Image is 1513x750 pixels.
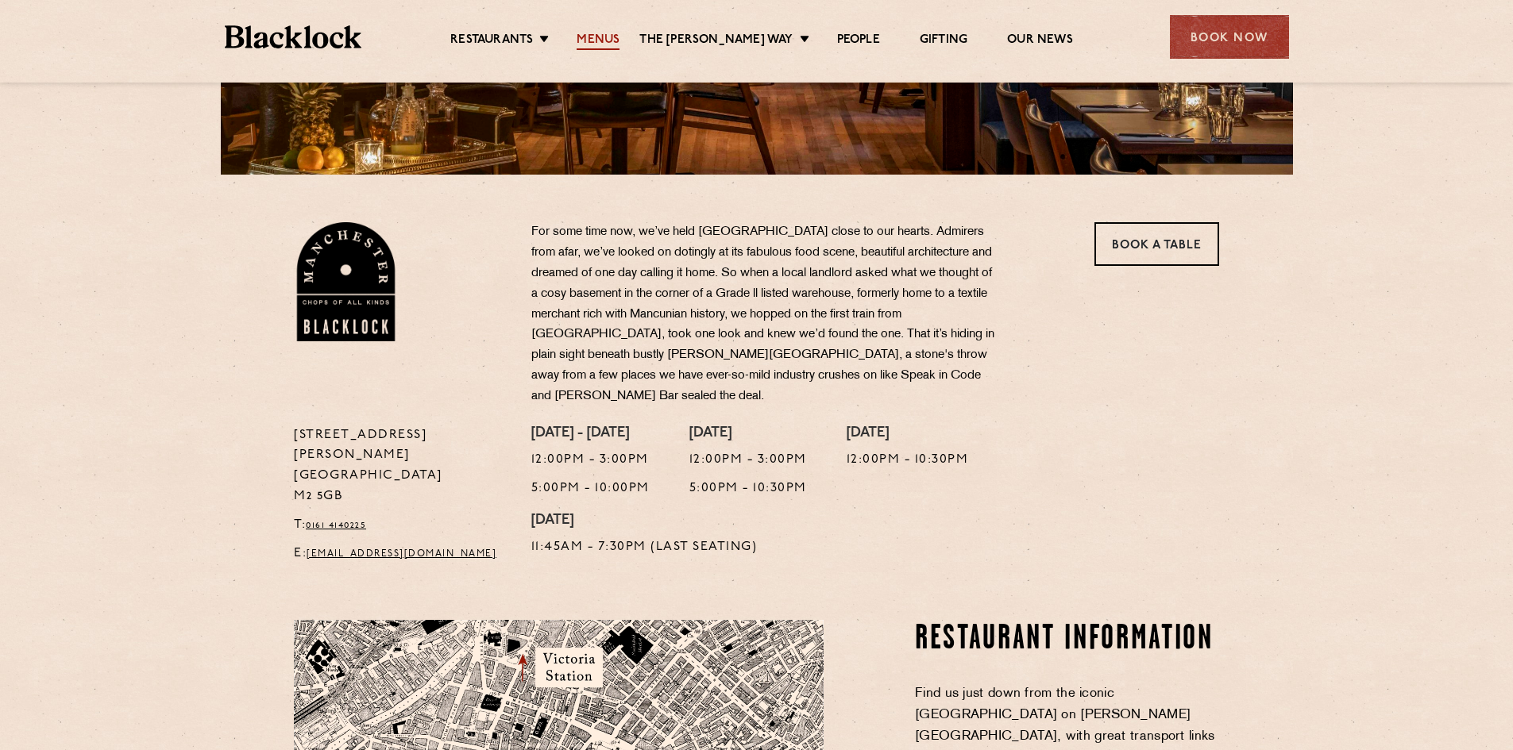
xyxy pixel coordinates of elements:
[689,450,807,471] p: 12:00pm - 3:00pm
[294,515,508,536] p: T:
[307,549,496,559] a: [EMAIL_ADDRESS][DOMAIN_NAME]
[689,425,807,443] h4: [DATE]
[294,425,508,508] p: [STREET_ADDRESS][PERSON_NAME] [GEOGRAPHIC_DATA] M2 5GB
[531,450,650,471] p: 12:00pm - 3:00pm
[294,544,508,564] p: E:
[577,33,619,50] a: Menus
[531,537,758,558] p: 11:45am - 7:30pm (Last Seating)
[1007,33,1073,50] a: Our News
[531,479,650,499] p: 5:00pm - 10:00pm
[915,620,1219,660] h2: Restaurant Information
[294,222,398,341] img: BL_Manchester_Logo-bleed.png
[1170,15,1289,59] div: Book Now
[920,33,967,50] a: Gifting
[306,521,366,530] a: 0161 4140225
[1094,222,1219,266] a: Book a Table
[639,33,793,50] a: The [PERSON_NAME] Way
[847,425,969,443] h4: [DATE]
[225,25,362,48] img: BL_Textured_Logo-footer-cropped.svg
[847,450,969,471] p: 12:00pm - 10:30pm
[837,33,880,50] a: People
[450,33,533,50] a: Restaurants
[531,222,1000,407] p: For some time now, we’ve held [GEOGRAPHIC_DATA] close to our hearts. Admirers from afar, we’ve lo...
[531,513,758,530] h4: [DATE]
[531,425,650,443] h4: [DATE] - [DATE]
[689,479,807,499] p: 5:00pm - 10:30pm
